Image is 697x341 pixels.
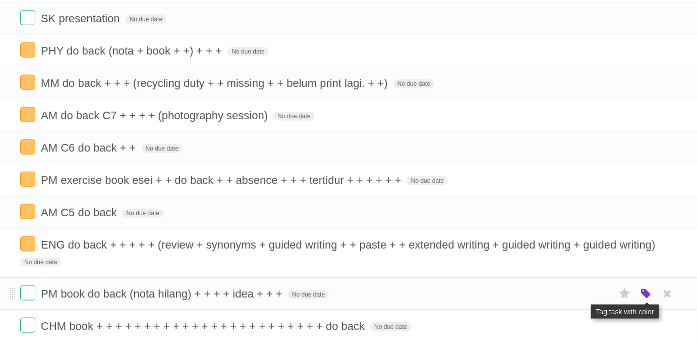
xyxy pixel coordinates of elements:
[20,42,35,58] label: Done
[20,172,35,187] label: Done
[20,318,35,333] label: Done
[41,141,138,154] span: AM C6 do back + +
[273,112,314,121] span: No due date
[41,238,658,251] span: ENG do back + + + + + (review + synonyms + guided writing + + paste + + extended writing + guided...
[20,204,35,219] label: Done
[370,322,411,331] span: No due date
[20,258,61,267] span: No due date
[41,44,224,57] span: PHY do back (nota + book + +) + + +
[126,15,166,24] span: No due date
[393,79,434,88] span: No due date
[227,47,268,56] span: No due date
[20,107,35,122] label: Done
[41,320,367,332] span: CHM book + + + + + + + + + + + + + + + + + + + + + + + + do back
[142,144,183,153] span: No due date
[123,209,163,218] span: No due date
[288,290,329,299] span: No due date
[20,139,35,155] label: Done
[41,287,285,300] span: PM book do back (nota hilang) + + + + idea + + +
[20,236,35,252] label: Done
[20,285,35,301] label: Done
[407,176,448,185] span: No due date
[20,75,35,90] label: Done
[41,206,119,219] span: AM C5 do back
[20,10,35,25] label: Done
[41,109,270,122] span: AM do back C7 + + + + (photography session)
[41,174,404,186] span: PM exercise book esei + + do back + + absence + + + tertidur + + + + + +
[615,285,634,302] label: Star task
[41,77,390,89] span: MM do back + + + (recycling duty + + missing + + belum print lagi. + +)
[41,12,123,25] span: SK presentation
